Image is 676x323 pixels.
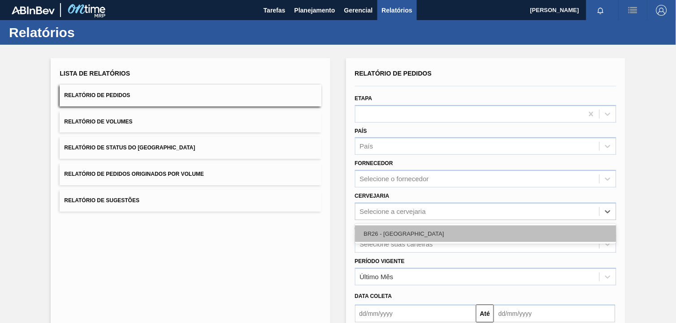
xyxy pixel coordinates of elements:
[360,240,433,248] div: Selecione suas carteiras
[360,175,429,183] div: Selecione o fornecedor
[9,27,168,38] h1: Relatórios
[60,85,321,106] button: Relatório de Pedidos
[64,197,139,204] span: Relatório de Sugestões
[476,305,494,323] button: Até
[355,258,405,264] label: Período Vigente
[586,4,615,17] button: Notificações
[355,193,390,199] label: Cervejaria
[360,208,426,215] div: Selecione a cervejaria
[64,92,130,98] span: Relatório de Pedidos
[344,5,373,16] span: Gerencial
[360,143,373,150] div: País
[355,70,432,77] span: Relatório de Pedidos
[382,5,412,16] span: Relatórios
[60,137,321,159] button: Relatório de Status do [GEOGRAPHIC_DATA]
[64,171,204,177] span: Relatório de Pedidos Originados por Volume
[360,273,394,280] div: Último Mês
[64,119,132,125] span: Relatório de Volumes
[355,293,392,299] span: Data coleta
[60,111,321,133] button: Relatório de Volumes
[60,70,130,77] span: Lista de Relatórios
[355,95,373,102] label: Etapa
[60,163,321,185] button: Relatório de Pedidos Originados por Volume
[355,128,367,134] label: País
[264,5,286,16] span: Tarefas
[656,5,667,16] img: Logout
[64,144,195,151] span: Relatório de Status do [GEOGRAPHIC_DATA]
[355,160,393,166] label: Fornecedor
[355,305,477,323] input: dd/mm/yyyy
[355,225,616,242] div: BR26 - [GEOGRAPHIC_DATA]
[494,305,615,323] input: dd/mm/yyyy
[628,5,638,16] img: userActions
[295,5,335,16] span: Planejamento
[60,190,321,212] button: Relatório de Sugestões
[12,6,55,14] img: TNhmsLtSVTkK8tSr43FrP2fwEKptu5GPRR3wAAAABJRU5ErkJggg==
